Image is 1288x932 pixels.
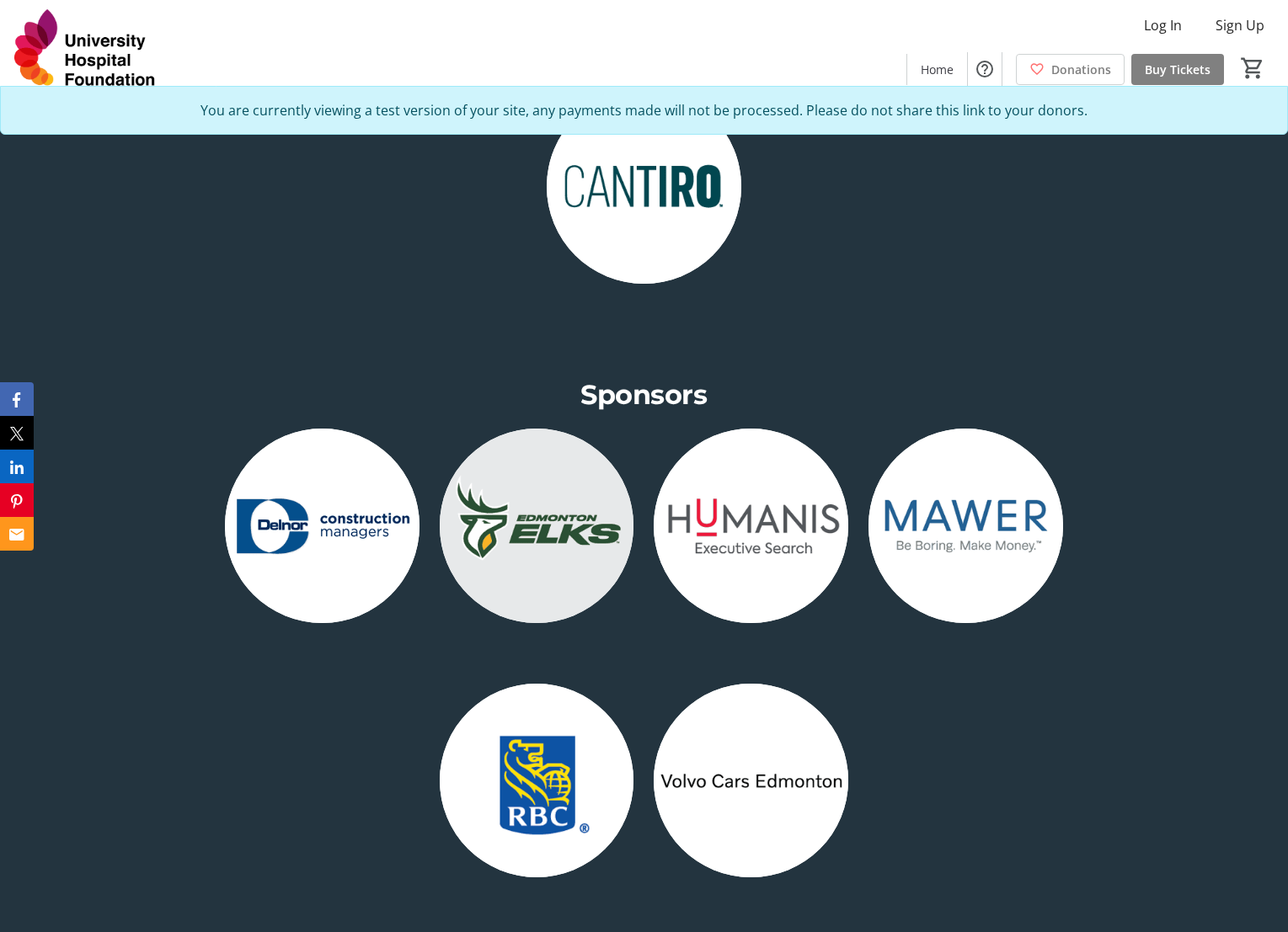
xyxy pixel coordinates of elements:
img: logo [654,429,848,623]
img: logo [868,429,1063,623]
button: Log In [1130,12,1195,39]
img: logo [654,684,848,878]
img: logo [440,429,634,623]
a: Donations [1016,54,1125,85]
img: logo [440,684,634,878]
button: Sign Up [1202,12,1278,39]
a: Home [907,54,967,85]
img: <p><br /></p> logo [547,89,741,284]
img: University Hospital Foundation's Logo [10,7,160,91]
span: Buy Tickets [1145,61,1211,78]
span: Donations [1051,61,1111,78]
img: logo [225,429,420,623]
button: Help [968,52,1002,86]
span: Home [921,61,954,78]
button: Cart [1237,53,1268,83]
a: Buy Tickets [1131,54,1224,85]
span: Sign Up [1216,15,1264,35]
span: Log In [1144,15,1182,35]
span: Sponsors [580,378,707,411]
